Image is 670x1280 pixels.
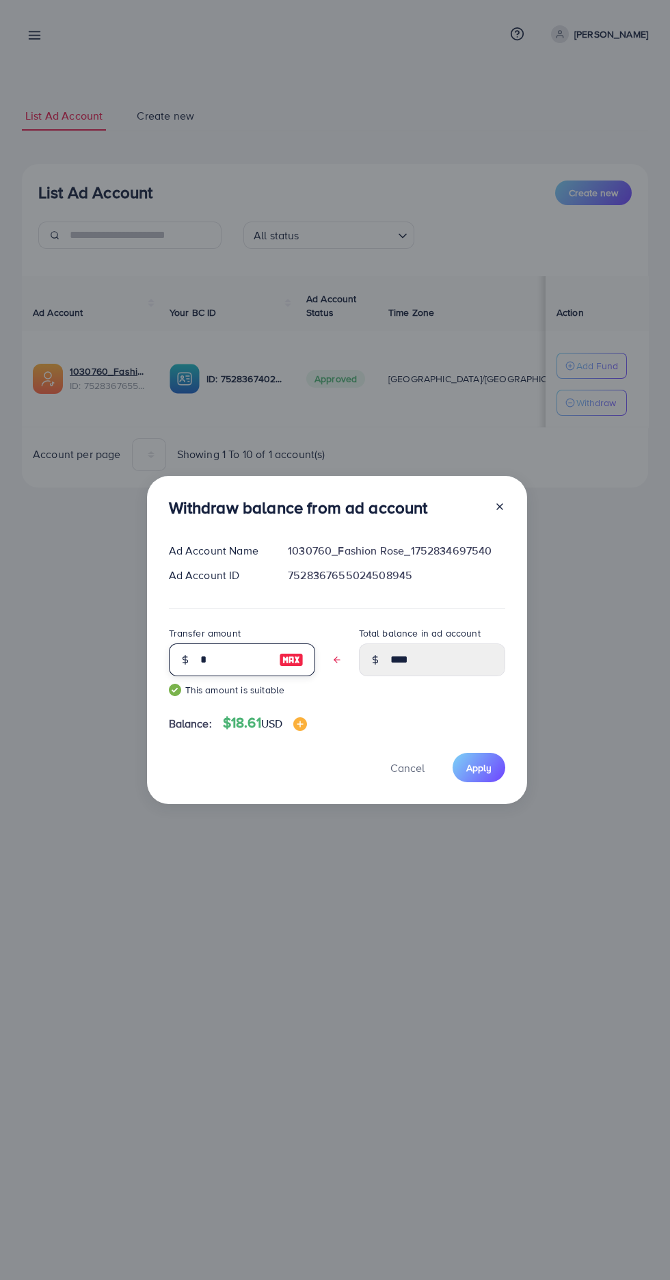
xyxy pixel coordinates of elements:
span: Cancel [390,760,425,775]
div: Ad Account Name [158,543,278,559]
button: Apply [453,753,505,782]
h3: Withdraw balance from ad account [169,498,428,518]
label: Total balance in ad account [359,626,481,640]
div: Ad Account ID [158,568,278,583]
button: Cancel [373,753,442,782]
label: Transfer amount [169,626,241,640]
img: image [279,652,304,668]
span: USD [261,716,282,731]
small: This amount is suitable [169,683,315,697]
div: 7528367655024508945 [277,568,515,583]
div: 1030760_Fashion Rose_1752834697540 [277,543,515,559]
img: image [293,717,307,731]
h4: $18.61 [223,715,307,732]
span: Apply [466,761,492,775]
span: Balance: [169,716,212,732]
iframe: Chat [612,1218,660,1270]
img: guide [169,684,181,696]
